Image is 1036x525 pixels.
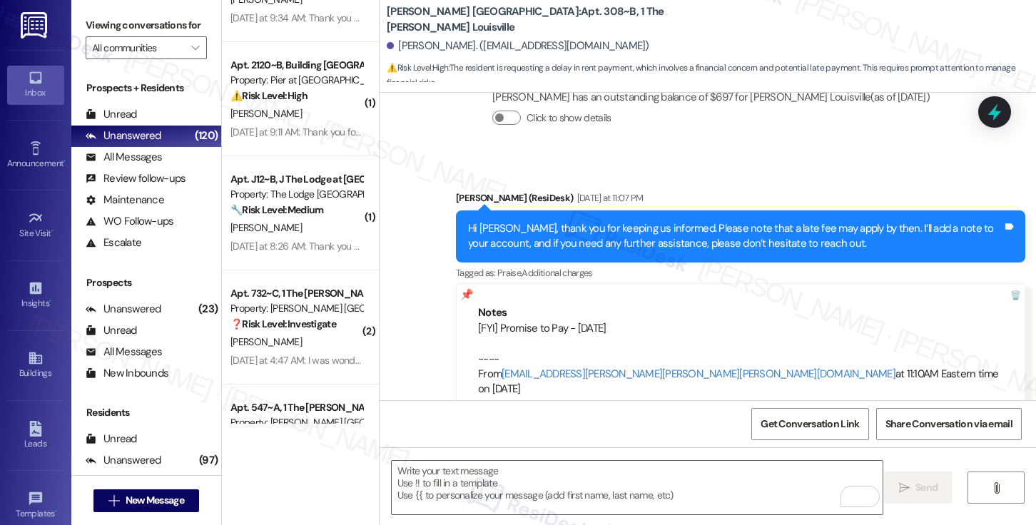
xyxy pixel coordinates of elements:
div: Prospects [71,275,221,290]
div: [PERSON_NAME] (ResiDesk) [456,190,1025,210]
button: Send [884,472,953,504]
div: Unread [86,323,137,338]
span: • [51,226,54,236]
div: (97) [195,449,221,472]
div: All Messages [86,474,162,489]
div: Property: The Lodge [GEOGRAPHIC_DATA] [230,187,362,202]
strong: 🔧 Risk Level: Medium [230,203,323,216]
strong: ⚠️ Risk Level: High [230,89,308,102]
div: Review follow-ups [86,171,186,186]
i:  [899,482,910,494]
textarea: To enrich screen reader interactions, please activate Accessibility in Grammarly extension settings [392,461,883,514]
a: Templates • [7,486,64,525]
span: [PERSON_NAME] [230,335,302,348]
a: Inbox [7,66,64,104]
div: Unread [86,432,137,447]
div: Escalate [86,235,141,250]
div: WO Follow-ups [86,214,173,229]
div: Residents [71,405,221,420]
a: Site Visit • [7,206,64,245]
div: Unanswered [86,302,161,317]
span: Praise , [497,267,522,279]
a: [EMAIL_ADDRESS][PERSON_NAME][PERSON_NAME][PERSON_NAME][DOMAIN_NAME] [502,367,895,381]
span: Get Conversation Link [761,417,859,432]
div: (120) [191,125,221,147]
div: Property: Pier at [GEOGRAPHIC_DATA] [230,73,362,88]
div: Apt. 732~C, 1 The [PERSON_NAME] Louisville [230,286,362,301]
i:  [191,42,199,53]
div: All Messages [86,345,162,360]
div: Property: [PERSON_NAME] [GEOGRAPHIC_DATA] [230,415,362,430]
div: Property: [PERSON_NAME] [GEOGRAPHIC_DATA] [230,301,362,316]
b: Notes [478,305,507,320]
strong: ⚠️ Risk Level: High [387,62,448,73]
i:  [991,482,1002,494]
div: Unanswered [86,128,161,143]
div: [DATE] at 11:07 PM [574,190,644,205]
div: [PERSON_NAME] has an outstanding balance of $697 for [PERSON_NAME] Louisville (as of [DATE]) [492,90,930,105]
div: Apt. 2120~B, Building [GEOGRAPHIC_DATA][PERSON_NAME] [230,58,362,73]
span: [PERSON_NAME] [230,221,302,234]
span: Additional charges [522,267,592,279]
a: Insights • [7,276,64,315]
div: Unanswered [86,453,161,468]
span: • [49,296,51,306]
span: • [64,156,66,166]
span: [PERSON_NAME] [230,107,302,120]
button: New Message [93,489,199,512]
span: Share Conversation via email [885,417,1012,432]
img: ResiDesk Logo [21,12,50,39]
label: Viewing conversations for [86,14,207,36]
div: All Messages [86,150,162,165]
div: Hi [PERSON_NAME], thank you for keeping us informed. Please note that a late fee may apply by the... [468,221,1002,252]
div: New Inbounds [86,366,168,381]
a: Leads [7,417,64,455]
strong: ❓ Risk Level: Investigate [230,317,336,330]
div: [DATE] at 4:47 AM: I was wondering what the email to the manager that deals with things like vand... [230,354,895,367]
div: [FYI] Promise to Pay - [DATE] ---- From at 11:10AM Eastern time on [DATE] [478,321,1003,397]
div: Tagged as: [456,262,1025,283]
div: Maintenance [86,193,164,208]
label: Click to show details [527,111,611,126]
input: All communities [92,36,184,59]
span: Send [915,480,938,495]
i:  [108,495,119,506]
button: Share Conversation via email [876,408,1022,440]
div: Prospects + Residents [71,81,221,96]
span: : The resident is requesting a delay in rent payment, which involves a financial concern and pote... [387,61,1036,91]
b: [PERSON_NAME] [GEOGRAPHIC_DATA]: Apt. 308~B, 1 The [PERSON_NAME] Louisville [387,4,672,35]
button: Get Conversation Link [751,408,868,440]
div: Unread [86,107,137,122]
div: Apt. 547~A, 1 The [PERSON_NAME] Louisville [230,400,362,415]
span: New Message [126,493,184,508]
div: [PERSON_NAME]. ([EMAIL_ADDRESS][DOMAIN_NAME]) [387,39,649,53]
div: Apt. J12~B, J The Lodge at [GEOGRAPHIC_DATA] [230,172,362,187]
div: (23) [195,298,221,320]
a: Buildings [7,346,64,384]
span: • [55,506,57,516]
